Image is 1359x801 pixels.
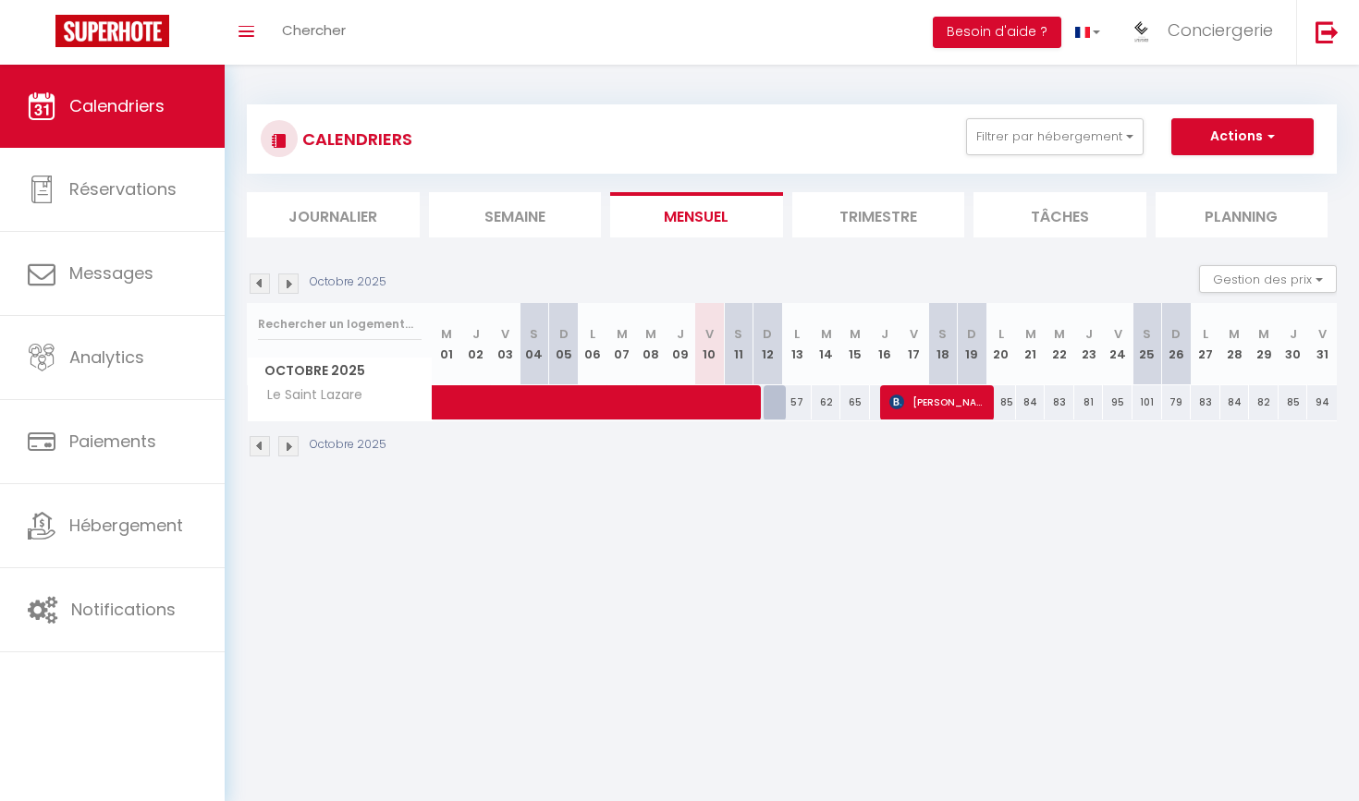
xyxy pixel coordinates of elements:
span: Réservations [69,177,177,200]
th: 04 [520,303,549,385]
button: Besoin d'aide ? [933,17,1061,48]
abbr: M [1229,325,1240,343]
abbr: M [441,325,452,343]
abbr: J [677,325,684,343]
span: Conciergerie [1168,18,1273,42]
div: 85 [986,385,1016,419]
div: 83 [1045,385,1074,419]
span: Le Saint Lazare [251,385,367,406]
th: 22 [1045,303,1074,385]
div: 79 [1162,385,1192,419]
div: 85 [1279,385,1308,419]
th: 02 [461,303,491,385]
button: Gestion des prix [1199,265,1337,293]
abbr: D [763,325,772,343]
abbr: J [881,325,888,343]
li: Semaine [429,192,602,237]
th: 21 [1016,303,1046,385]
th: 26 [1162,303,1192,385]
abbr: M [1258,325,1269,343]
th: 01 [433,303,462,385]
div: 83 [1191,385,1220,419]
span: Paiements [69,430,156,453]
span: Analytics [69,346,144,369]
span: Calendriers [69,94,165,117]
abbr: S [734,325,742,343]
div: 101 [1132,385,1162,419]
th: 10 [695,303,725,385]
abbr: D [967,325,976,343]
div: 84 [1016,385,1046,419]
th: 12 [753,303,783,385]
input: Rechercher un logement... [258,308,422,341]
li: Trimestre [792,192,965,237]
th: 03 [491,303,520,385]
th: 06 [578,303,607,385]
abbr: S [530,325,538,343]
abbr: V [1318,325,1327,343]
th: 19 [958,303,987,385]
button: Filtrer par hébergement [966,118,1144,155]
abbr: V [705,325,714,343]
abbr: J [1085,325,1093,343]
abbr: S [938,325,947,343]
span: Chercher [282,20,346,40]
th: 23 [1074,303,1104,385]
span: Notifications [71,598,176,621]
th: 29 [1249,303,1279,385]
span: Messages [69,261,153,285]
div: 94 [1307,385,1337,419]
th: 14 [812,303,841,385]
th: 25 [1132,303,1162,385]
th: 09 [666,303,695,385]
th: 31 [1307,303,1337,385]
th: 13 [782,303,812,385]
img: ... [1128,17,1156,44]
abbr: L [590,325,595,343]
abbr: M [1054,325,1065,343]
abbr: M [645,325,656,343]
abbr: V [1114,325,1122,343]
button: Actions [1171,118,1314,155]
img: logout [1316,20,1339,43]
abbr: L [1203,325,1208,343]
abbr: M [850,325,861,343]
th: 15 [840,303,870,385]
abbr: D [559,325,569,343]
div: 82 [1249,385,1279,419]
abbr: D [1171,325,1181,343]
th: 30 [1279,303,1308,385]
p: Octobre 2025 [310,436,386,454]
th: 27 [1191,303,1220,385]
abbr: M [1025,325,1036,343]
abbr: V [910,325,918,343]
th: 08 [636,303,666,385]
img: Super Booking [55,15,169,47]
abbr: M [617,325,628,343]
abbr: S [1143,325,1151,343]
th: 17 [900,303,929,385]
th: 18 [928,303,958,385]
abbr: L [794,325,800,343]
div: 95 [1103,385,1132,419]
div: 81 [1074,385,1104,419]
abbr: J [1290,325,1297,343]
abbr: M [821,325,832,343]
abbr: J [472,325,480,343]
li: Planning [1156,192,1328,237]
th: 07 [607,303,637,385]
span: [PERSON_NAME] [889,384,988,419]
th: 24 [1103,303,1132,385]
abbr: L [998,325,1004,343]
th: 16 [870,303,900,385]
th: 11 [724,303,753,385]
th: 20 [986,303,1016,385]
p: Octobre 2025 [310,273,386,291]
li: Mensuel [610,192,783,237]
div: 84 [1220,385,1250,419]
span: Hébergement [69,514,183,537]
span: Octobre 2025 [248,358,432,384]
li: Tâches [973,192,1146,237]
th: 05 [549,303,579,385]
th: 28 [1220,303,1250,385]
